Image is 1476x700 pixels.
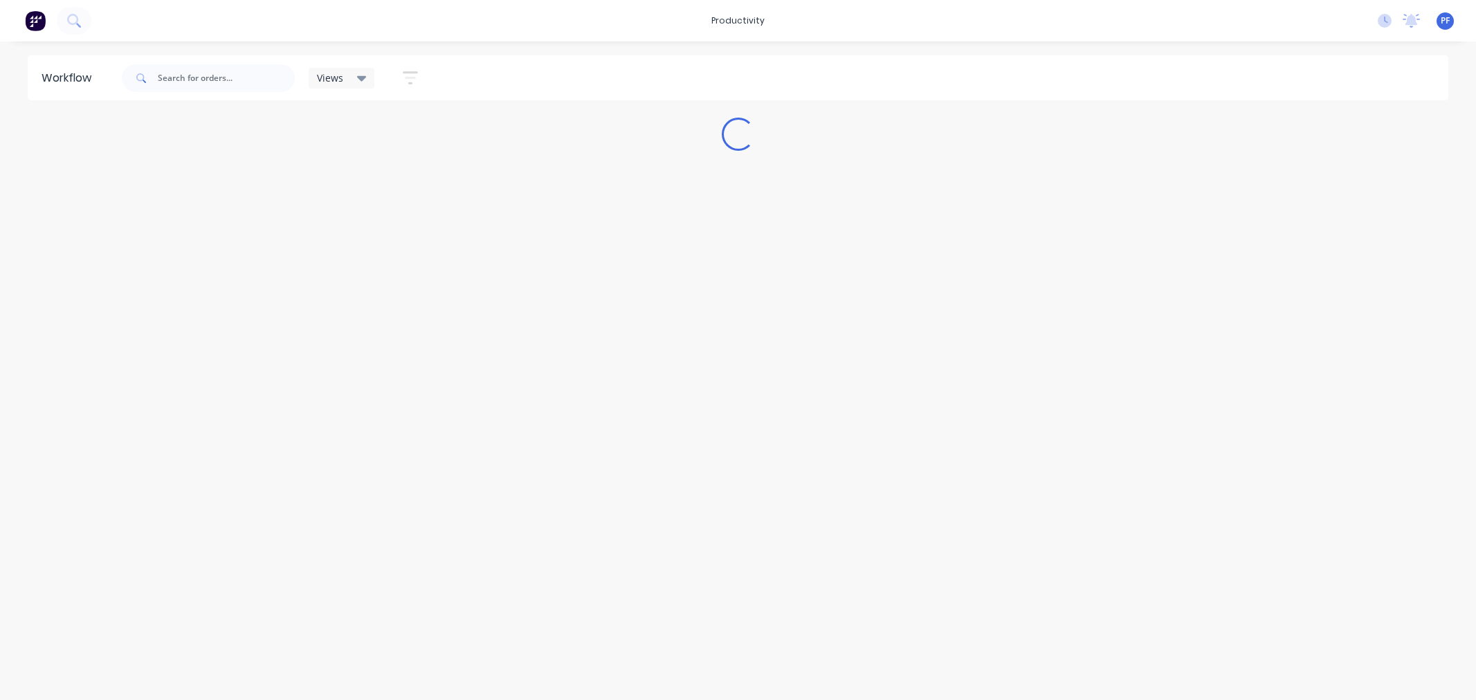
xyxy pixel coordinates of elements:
div: Workflow [42,70,98,86]
span: Views [317,71,343,85]
span: PF [1441,15,1450,27]
div: productivity [704,10,772,31]
img: Factory [25,10,46,31]
input: Search for orders... [158,64,295,92]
